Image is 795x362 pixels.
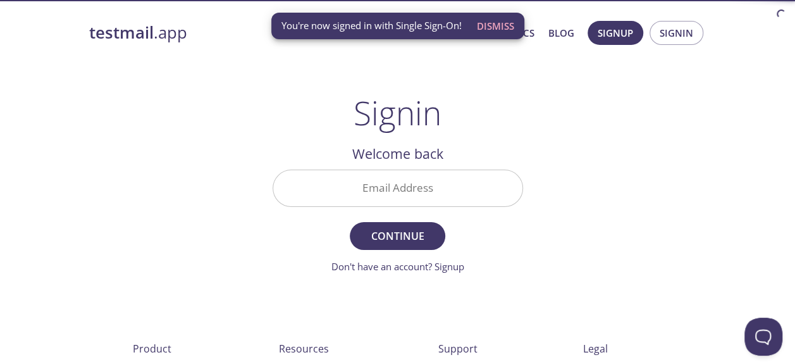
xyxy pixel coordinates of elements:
span: Support [438,342,478,356]
button: Dismiss [472,14,519,38]
span: Continue [364,227,431,245]
a: Blog [548,25,574,41]
iframe: Help Scout Beacon - Open [744,318,782,356]
span: Resources [279,342,329,356]
span: Signin [660,25,693,41]
a: Don't have an account? Signup [331,260,464,273]
a: testmail.app [89,22,386,44]
span: Dismiss [477,18,514,34]
span: Product [133,342,171,356]
h2: Welcome back [273,143,523,165]
span: Signup [598,25,633,41]
button: Signin [650,21,703,45]
strong: testmail [89,22,154,44]
button: Continue [350,222,445,250]
h1: Signin [354,94,441,132]
span: You're now signed in with Single Sign-On! [281,19,462,32]
button: Signup [588,21,643,45]
span: Legal [583,342,608,356]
